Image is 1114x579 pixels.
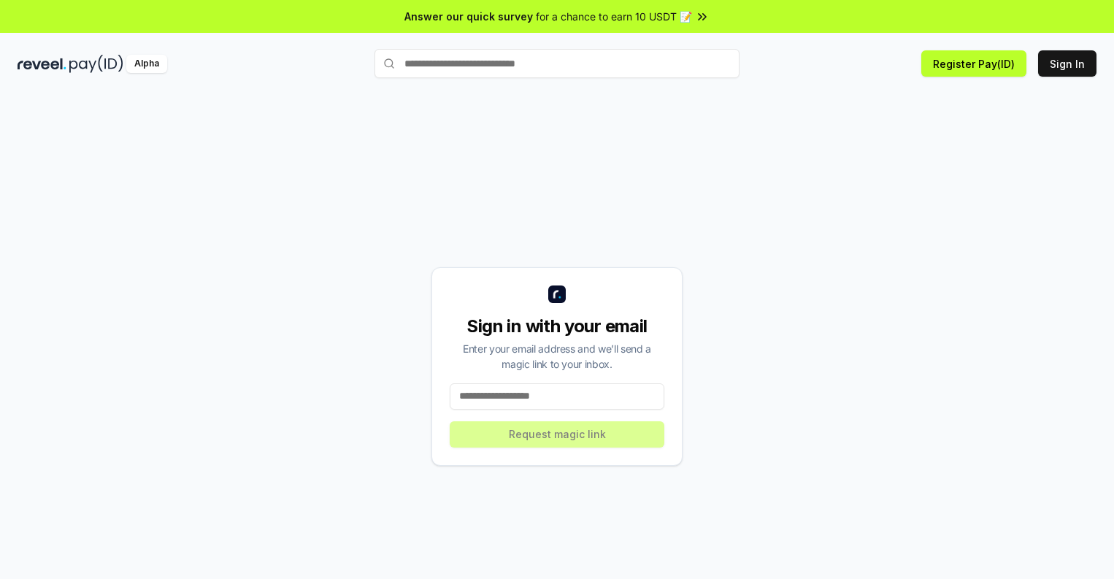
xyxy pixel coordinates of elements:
img: logo_small [548,285,566,303]
span: Answer our quick survey [404,9,533,24]
div: Enter your email address and we’ll send a magic link to your inbox. [450,341,664,372]
img: reveel_dark [18,55,66,73]
button: Register Pay(ID) [921,50,1026,77]
img: pay_id [69,55,123,73]
button: Sign In [1038,50,1096,77]
div: Sign in with your email [450,315,664,338]
span: for a chance to earn 10 USDT 📝 [536,9,692,24]
div: Alpha [126,55,167,73]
